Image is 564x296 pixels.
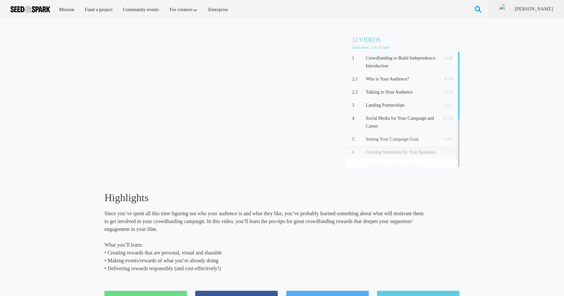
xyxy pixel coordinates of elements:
p: Total time: 1 hr 21 min [352,44,460,50]
p: 4 [352,114,363,122]
p: 11:26 [439,114,452,122]
p: 6:11 [439,101,452,109]
a: Community events [118,3,164,17]
p: Social Media for Your Campaign and Career [366,114,437,130]
p: 2.1 [352,75,363,83]
p: Creating Incentives for Your Audience [366,148,437,156]
img: ACg8ocKv8tAr3-YMvStIhpwl8keTb_mVn7-q2-fUGZ9qpyt1D6kQPw=s96-c [499,4,510,15]
a: Fund a project [80,3,117,17]
img: Seed amp; Spark [10,6,50,12]
p: Since you’ve spent all this time figuring out who your audience is and what they like, you’ve pro... [104,210,424,233]
p: Landing Partnerships [366,101,437,109]
p: Talking to Your Audience [366,88,437,96]
p: 6:55 [439,148,452,156]
span: What you’ll learn: [104,242,143,248]
p: 1 [352,54,363,62]
p: 3 [352,101,363,109]
h5: 12 Videos [352,35,460,44]
p: 2.2 [352,88,363,96]
p: 4:46 [439,54,452,62]
a: [PERSON_NAME] [514,6,554,12]
a: For creators [165,3,203,17]
p: 5 [352,135,363,143]
a: Mission [55,3,79,17]
p: Crowdfunding to Build Independence: Introduction [366,54,437,70]
h3: Highlights [104,191,424,204]
p: 6 [352,148,363,156]
p: Setting Your Campaign Goal [366,135,437,143]
p: Who is Your Audience? [366,75,437,83]
p: 6:03 [439,135,452,143]
p: 7 [352,162,363,169]
a: Enterprise [204,3,232,17]
p: 6:59 [439,75,452,83]
p: • Creating rewards that are personal, visual and sharable • Making events/rewards of what you’re ... [104,241,424,272]
p: Don’t Make Another Boring Pitch Video. [366,162,437,177]
p: 4:44 [439,162,452,169]
p: 5:59 [439,88,452,96]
